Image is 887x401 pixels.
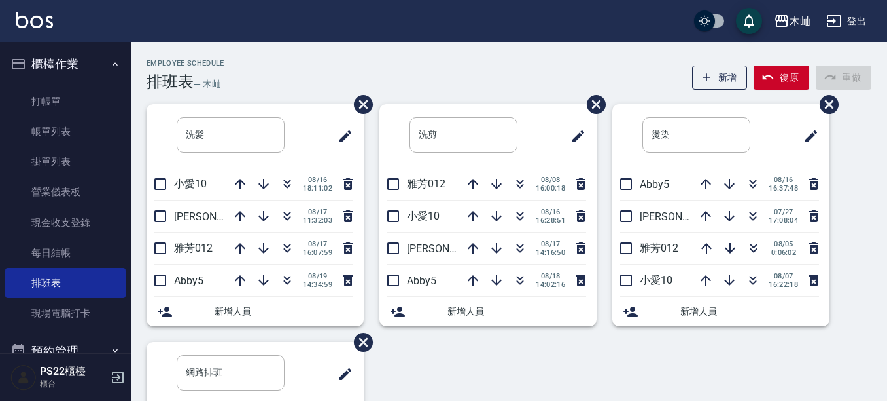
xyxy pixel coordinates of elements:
span: 新增人員 [215,305,353,318]
a: 打帳單 [5,86,126,117]
input: 排版標題 [177,117,285,153]
span: 08/07 [769,272,798,280]
h6: — 木屾 [194,77,221,91]
a: 現金收支登錄 [5,208,126,238]
span: Abby5 [407,275,436,287]
span: 新增人員 [680,305,819,318]
span: 小愛10 [174,178,207,190]
span: 14:34:59 [303,280,332,289]
span: 16:37:48 [769,184,798,193]
h3: 排班表 [147,73,194,91]
img: Logo [16,12,53,28]
p: 櫃台 [40,378,107,390]
span: 11:32:03 [303,216,332,225]
span: 小愛10 [640,274,672,286]
span: 08/19 [303,272,332,280]
span: 刪除班表 [810,85,841,124]
div: 新增人員 [612,297,829,326]
button: 預約管理 [5,334,126,368]
span: 雅芳012 [640,242,678,254]
span: 修改班表的標題 [330,358,353,390]
span: 18:11:02 [303,184,332,193]
a: 帳單列表 [5,117,126,147]
span: 08/16 [303,176,332,184]
div: 木屾 [790,13,810,29]
button: 登出 [821,9,871,33]
span: 修改班表的標題 [330,121,353,152]
button: 木屾 [769,8,816,35]
a: 每日結帳 [5,238,126,268]
input: 排版標題 [177,355,285,391]
span: [PERSON_NAME]7 [407,242,491,255]
input: 排版標題 [642,117,750,153]
span: 雅芳012 [174,242,213,254]
div: 新增人員 [379,297,597,326]
h2: Employee Schedule [147,59,224,67]
span: 08/18 [536,272,565,280]
a: 排班表 [5,268,126,298]
span: 07/27 [769,208,798,216]
span: 16:28:51 [536,216,565,225]
a: 掛單列表 [5,147,126,177]
span: 08/17 [303,240,332,248]
button: 新增 [692,66,748,90]
span: 17:08:04 [769,216,798,225]
span: Abby5 [640,178,669,191]
input: 排版標題 [409,117,517,153]
span: 08/05 [769,240,798,248]
a: 營業儀表板 [5,177,126,207]
span: 16:00:18 [536,184,565,193]
span: 修改班表的標題 [795,121,819,152]
span: [PERSON_NAME]7 [640,210,724,223]
img: Person [10,364,37,391]
span: 刪除班表 [577,85,608,124]
span: 16:07:59 [303,248,332,257]
span: 08/16 [536,208,565,216]
span: [PERSON_NAME]7 [174,210,258,223]
button: 復原 [754,66,809,90]
span: 小愛10 [407,210,440,222]
span: 08/16 [769,176,798,184]
div: 新增人員 [147,297,364,326]
span: 08/17 [536,240,565,248]
span: 14:16:50 [536,248,565,257]
a: 現場電腦打卡 [5,298,126,328]
span: 08/08 [536,176,565,184]
span: 雅芳012 [407,178,445,190]
span: 08/17 [303,208,332,216]
span: 新增人員 [447,305,586,318]
span: 16:22:18 [769,280,798,289]
span: 0:06:02 [769,248,798,257]
button: 櫃檯作業 [5,47,126,81]
span: 14:02:16 [536,280,565,289]
span: 刪除班表 [344,85,375,124]
span: Abby5 [174,275,203,287]
span: 修改班表的標題 [563,121,586,152]
span: 刪除班表 [344,323,375,362]
h5: PS22櫃檯 [40,365,107,378]
button: save [736,8,762,34]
